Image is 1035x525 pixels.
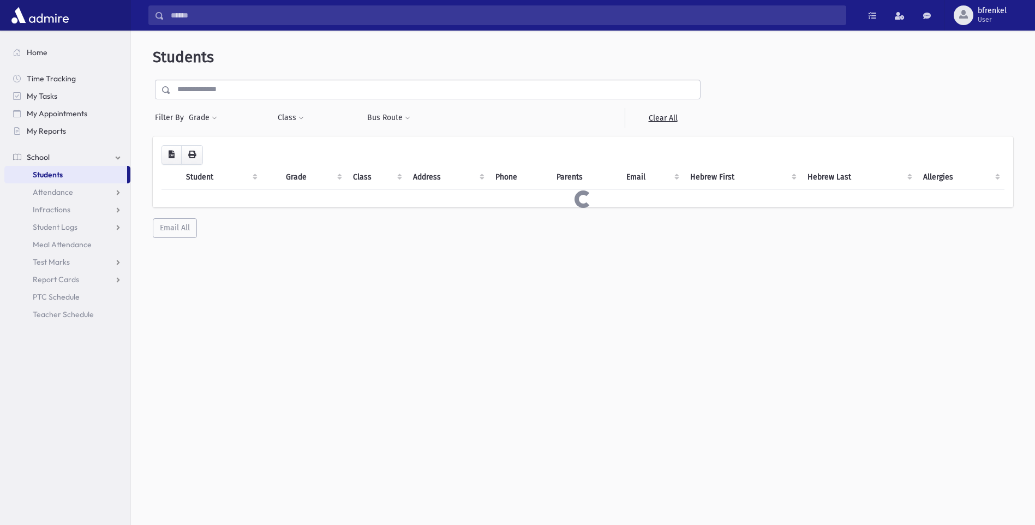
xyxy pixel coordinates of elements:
th: Phone [489,165,550,190]
button: Class [277,108,304,128]
th: Parents [550,165,620,190]
span: User [978,15,1007,24]
span: Students [153,48,214,66]
span: Infractions [33,205,70,214]
a: Clear All [625,108,701,128]
th: Email [620,165,684,190]
a: My Tasks [4,87,130,105]
button: Email All [153,218,197,238]
a: My Appointments [4,105,130,122]
a: School [4,148,130,166]
th: Address [406,165,489,190]
a: Test Marks [4,253,130,271]
th: Class [346,165,406,190]
button: Grade [188,108,218,128]
span: My Reports [27,126,66,136]
th: Student [180,165,262,190]
span: School [27,152,50,162]
span: Report Cards [33,275,79,284]
span: Meal Attendance [33,240,92,249]
a: Infractions [4,201,130,218]
th: Hebrew First [684,165,801,190]
a: My Reports [4,122,130,140]
a: Report Cards [4,271,130,288]
th: Allergies [917,165,1004,190]
span: Student Logs [33,222,77,232]
span: Attendance [33,187,73,197]
span: bfrenkel [978,7,1007,15]
button: Print [181,145,203,165]
span: PTC Schedule [33,292,80,302]
a: Meal Attendance [4,236,130,253]
span: Students [33,170,63,180]
span: Teacher Schedule [33,309,94,319]
span: My Tasks [27,91,57,101]
span: Test Marks [33,257,70,267]
th: Hebrew Last [801,165,917,190]
a: Teacher Schedule [4,306,130,323]
span: Time Tracking [27,74,76,83]
th: Grade [279,165,346,190]
span: My Appointments [27,109,87,118]
a: Attendance [4,183,130,201]
a: PTC Schedule [4,288,130,306]
button: Bus Route [367,108,411,128]
a: Student Logs [4,218,130,236]
button: CSV [161,145,182,165]
a: Time Tracking [4,70,130,87]
a: Students [4,166,127,183]
span: Home [27,47,47,57]
span: Filter By [155,112,188,123]
img: AdmirePro [9,4,71,26]
input: Search [164,5,846,25]
a: Home [4,44,130,61]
